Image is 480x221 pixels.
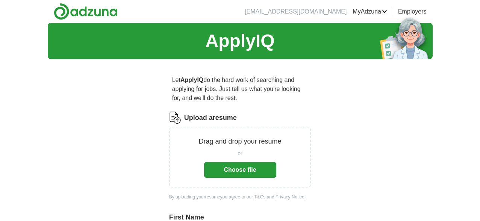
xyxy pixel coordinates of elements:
a: MyAdzuna [353,7,387,16]
a: T&Cs [254,194,265,200]
button: Choose file [204,162,276,178]
p: Let do the hard work of searching and applying for jobs. Just tell us what you're looking for, an... [169,73,311,106]
span: or [238,150,242,157]
h1: ApplyIQ [205,27,274,54]
img: Adzuna logo [54,3,118,20]
p: Drag and drop your resume [198,136,281,147]
img: CV Icon [169,112,181,124]
li: [EMAIL_ADDRESS][DOMAIN_NAME] [245,7,347,16]
a: Privacy Notice [276,194,304,200]
strong: ApplyIQ [180,77,203,83]
div: By uploading your resume you agree to our and . [169,194,311,200]
a: Employers [398,7,427,16]
label: Upload a resume [184,113,237,123]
